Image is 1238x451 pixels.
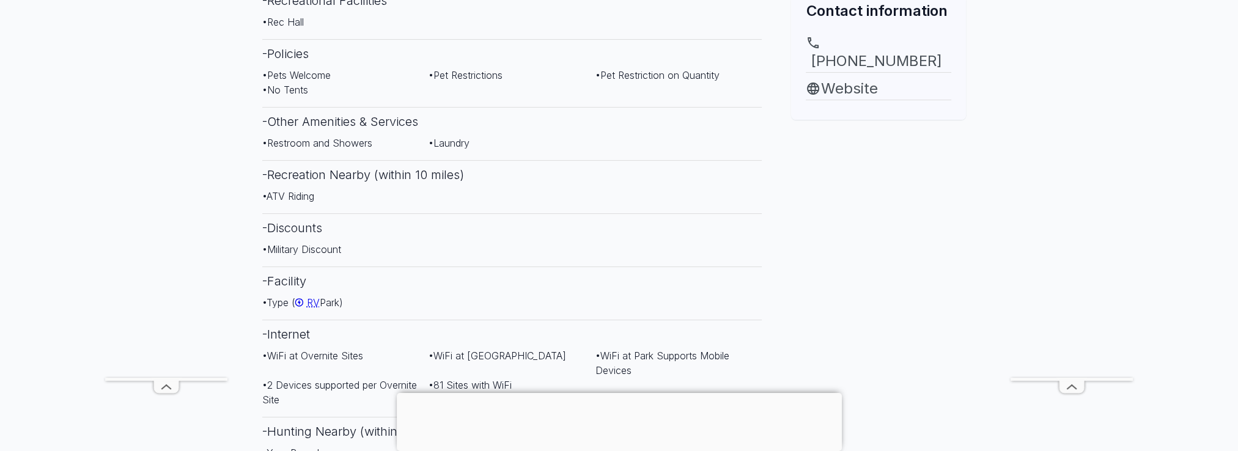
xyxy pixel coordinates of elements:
span: • WiFi at [GEOGRAPHIC_DATA] [429,350,566,362]
span: • Restroom and Showers [262,137,372,149]
span: • Pet Restrictions [429,69,503,81]
h3: - Discounts [262,213,762,242]
span: • ATV Riding [262,190,314,202]
iframe: Advertisement [397,393,842,448]
span: • Type ( Park) [262,296,343,309]
span: • Pets Welcome [262,69,331,81]
h3: - Other Amenities & Services [262,107,762,136]
a: [PHONE_NUMBER] [806,35,951,72]
span: • Pet Restriction on Quantity [595,69,720,81]
h3: - Policies [262,39,762,68]
h3: - Internet [262,320,762,348]
span: • 81 Sites with WiFi [429,379,512,391]
span: • Laundry [429,137,470,149]
span: • 2 Devices supported per Overnite Site [262,379,417,406]
iframe: Advertisement [105,23,227,378]
a: RV [295,296,320,309]
span: RV [307,296,320,309]
span: • Rec Hall [262,16,304,28]
a: Website [806,78,951,100]
h3: - Recreation Nearby (within 10 miles) [262,160,762,189]
span: • Military Discount [262,243,341,255]
h3: - Facility [262,266,762,295]
iframe: Advertisement [1011,23,1133,378]
span: • WiFi at Park Supports Mobile Devices [595,350,729,376]
span: • No Tents [262,84,308,96]
span: • WiFi at Overnite Sites [262,350,363,362]
h3: - Hunting Nearby (within 20 miles) [262,417,762,446]
iframe: Advertisement [776,120,981,273]
h2: Contact information [806,1,951,21]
